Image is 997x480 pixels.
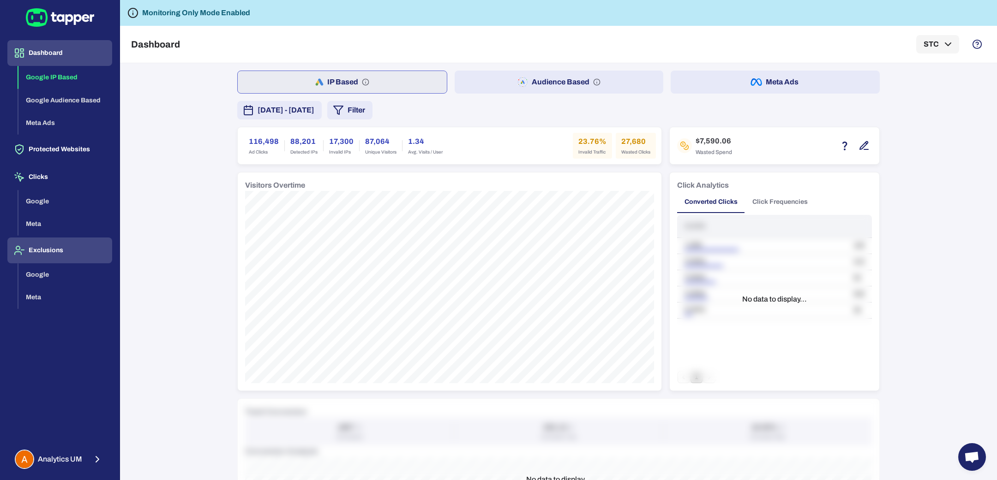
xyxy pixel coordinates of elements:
[365,136,396,147] h6: 87,064
[916,35,959,53] button: STC
[408,149,443,155] span: Avg. Visits / User
[621,136,650,147] h6: 27,680
[329,149,354,155] span: Invalid IPs
[38,455,82,464] span: Analytics UM
[142,7,250,18] h6: Monitoring Only Mode Enabled
[131,39,180,50] h5: Dashboard
[7,246,112,254] a: Exclusions
[18,73,112,81] a: Google IP Based
[362,78,369,86] svg: IP based: Search, Display, and Shopping.
[7,172,112,180] a: Clicks
[18,66,112,89] button: Google IP Based
[18,196,112,204] a: Google
[7,48,112,56] a: Dashboard
[18,112,112,135] button: Meta Ads
[18,263,112,286] button: Google
[127,7,138,18] svg: Tapper is not blocking any fraudulent activity for this domain
[327,101,372,119] button: Filter
[671,71,880,94] button: Meta Ads
[18,293,112,301] a: Meta
[7,136,112,162] button: Protected Websites
[7,237,112,263] button: Exclusions
[621,149,650,155] span: Wasted Clicks
[593,78,601,86] svg: Audience based: Search, Display, Shopping, Video Performance Max, Demand Generation
[16,450,33,468] img: Analytics UM
[18,219,112,227] a: Meta
[237,101,322,119] button: [DATE] - [DATE]
[677,180,729,191] h6: Click Analytics
[455,71,664,94] button: Audience Based
[290,149,318,155] span: Detected IPs
[18,190,112,213] button: Google
[7,145,112,153] a: Protected Websites
[249,149,279,155] span: Ad Clicks
[696,136,732,147] h6: $7,590.06
[958,443,986,471] a: Open chat
[258,105,314,116] span: [DATE] - [DATE]
[237,71,447,94] button: IP Based
[290,136,318,147] h6: 88,201
[365,149,396,155] span: Unique Visitors
[245,180,305,191] h6: Visitors Overtime
[742,295,807,304] p: No data to display...
[7,164,112,190] button: Clicks
[329,136,354,147] h6: 17,300
[7,40,112,66] button: Dashboard
[578,136,607,147] h6: 23.76%
[18,119,112,126] a: Meta Ads
[18,270,112,278] a: Google
[745,191,815,213] button: Click Frequencies
[7,446,112,473] button: Analytics UMAnalytics UM
[18,286,112,309] button: Meta
[696,148,732,156] span: Wasted Spend
[677,191,745,213] button: Converted Clicks
[578,149,607,155] span: Invalid Traffic
[18,213,112,236] button: Meta
[837,138,853,154] button: Estimation based on the quantity of invalid click x cost-per-click.
[18,95,112,103] a: Google Audience Based
[408,136,443,147] h6: 1.34
[18,89,112,112] button: Google Audience Based
[249,136,279,147] h6: 116,498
